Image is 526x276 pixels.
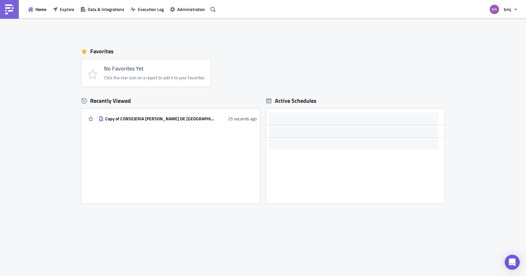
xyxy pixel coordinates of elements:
div: Click the star icon on a report to add it to your favorites [104,75,204,81]
div: Favorites [81,47,445,56]
h4: No Favorites Yet [104,65,204,72]
img: Avatar [489,4,500,15]
div: Active Schedules [266,97,317,104]
div: Open Intercom Messenger [505,255,520,270]
button: Explore [49,4,77,14]
img: PushMetrics [4,4,14,14]
button: Data & Integrations [77,4,127,14]
span: Home [35,6,46,13]
button: Administration [167,4,208,14]
a: Copy of CONSEJERIA [PERSON_NAME] DE [GEOGRAPHIC_DATA]25 seconds ago [99,112,257,125]
div: Recently Viewed [81,96,260,106]
time: 2025-10-14T10:42:54Z [228,115,257,122]
span: Execution Log [138,6,164,13]
span: Explore [60,6,74,13]
button: Home [25,4,49,14]
div: Copy of CONSEJERIA [PERSON_NAME] DE [GEOGRAPHIC_DATA] [105,116,215,122]
button: Execution Log [127,4,167,14]
span: Data & Integrations [88,6,124,13]
span: bmj [504,6,511,13]
button: bmj [486,3,521,16]
span: Administration [177,6,205,13]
